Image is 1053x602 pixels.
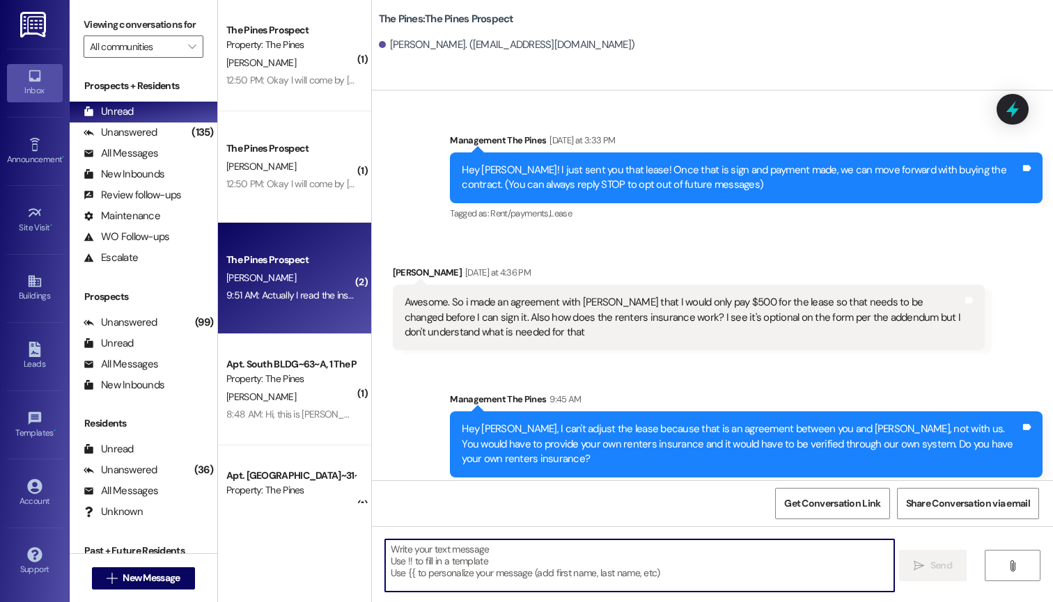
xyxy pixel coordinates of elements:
div: Unread [84,442,134,457]
span: Lease [549,207,572,219]
div: WO Follow-ups [84,230,169,244]
div: Escalate [84,251,138,265]
div: Property: The Pines [226,483,355,498]
div: Residents [70,416,217,431]
span: • [62,152,64,162]
div: Unanswered [84,463,157,477]
span: New Message [123,571,180,585]
span: [PERSON_NAME] [226,271,296,284]
div: 8:48 AM: Hi, this is [PERSON_NAME]. I'm trying to send in my own renters insurance, can I send it... [226,408,777,420]
span: Share Conversation via email [906,496,1030,511]
a: Account [7,475,63,512]
div: Management The Pines [450,392,1043,411]
div: [DATE] at 3:33 PM [546,133,615,148]
span: [PERSON_NAME] [226,56,296,69]
div: Property: The Pines [226,38,355,52]
div: Tagged as: [450,203,1043,223]
i:  [107,573,117,584]
div: New Inbounds [84,378,164,393]
div: Unanswered [84,315,157,330]
button: Send [899,550,967,581]
img: ResiDesk Logo [20,12,49,38]
div: Unread [84,104,134,119]
div: 12:50 PM: Okay I will come by [DATE] and try to pick it up. At what time the office closes? [226,177,581,190]
div: New Inbounds [84,167,164,182]
div: Hey [PERSON_NAME]! I just sent you that lease! Once that is sign and payment made, we can move fo... [462,163,1020,193]
div: 9:51 AM: Actually I read the insurance as $48 per month. If that's the cost for the semester I ca... [226,289,688,301]
div: [PERSON_NAME]. ([EMAIL_ADDRESS][DOMAIN_NAME]) [379,38,635,52]
div: Maintenance [84,209,160,223]
div: 12:50 PM: Okay I will come by [DATE] and try to pick it up. At what time the office closes? [226,74,581,86]
div: The Pines Prospect [226,141,355,156]
div: Past + Future Residents [70,544,217,558]
span: Send [930,558,952,573]
a: Buildings [7,269,63,307]
div: Apt. [GEOGRAPHIC_DATA]~31~D, 1 The Pines (Men's) South [226,468,355,483]
label: Viewing conversations for [84,14,203,35]
div: The Pines Prospect [226,23,355,38]
a: Support [7,543,63,580]
div: Unknown [84,505,143,519]
b: The Pines: The Pines Prospect [379,12,514,26]
i:  [914,560,924,571]
a: Templates • [7,406,63,444]
span: [PERSON_NAME] [226,160,296,173]
div: (135) [188,122,217,143]
button: New Message [92,567,195,589]
div: [PERSON_NAME] [393,265,985,285]
button: Share Conversation via email [897,488,1039,519]
div: Management The Pines [450,133,1043,152]
span: Get Conversation Link [784,496,880,511]
div: All Messages [84,357,158,372]
a: Site Visit • [7,201,63,239]
div: Review follow-ups [84,188,181,203]
span: [PERSON_NAME] [226,502,300,514]
div: Prospects [70,290,217,304]
div: Prospects + Residents [70,79,217,93]
div: The Pines Prospect [226,253,355,267]
div: Unread [84,336,134,351]
i:  [1007,560,1017,571]
div: Apt. South BLDG~63~A, 1 The Pines (Men's) South [226,357,355,372]
i:  [188,41,196,52]
div: Hey [PERSON_NAME], I can't adjust the lease because that is an agreement between you and [PERSON_... [462,422,1020,466]
button: Get Conversation Link [775,488,889,519]
div: All Messages [84,484,158,498]
a: Inbox [7,64,63,102]
div: Property: The Pines [226,372,355,386]
div: (99) [192,312,217,333]
span: • [54,426,56,436]
a: Leads [7,338,63,375]
span: • [50,221,52,230]
div: Unanswered [84,125,157,140]
div: 9:45 AM [546,392,581,406]
div: (36) [191,459,217,481]
span: [PERSON_NAME] [299,502,373,514]
div: Awesome. So i made an agreement with [PERSON_NAME] that I would only pay $500 for the lease so th... [405,295,963,340]
span: [PERSON_NAME] [226,390,296,403]
input: All communities [90,35,181,58]
span: Rent/payments , [490,207,549,219]
div: [DATE] at 4:36 PM [462,265,531,280]
div: All Messages [84,146,158,161]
